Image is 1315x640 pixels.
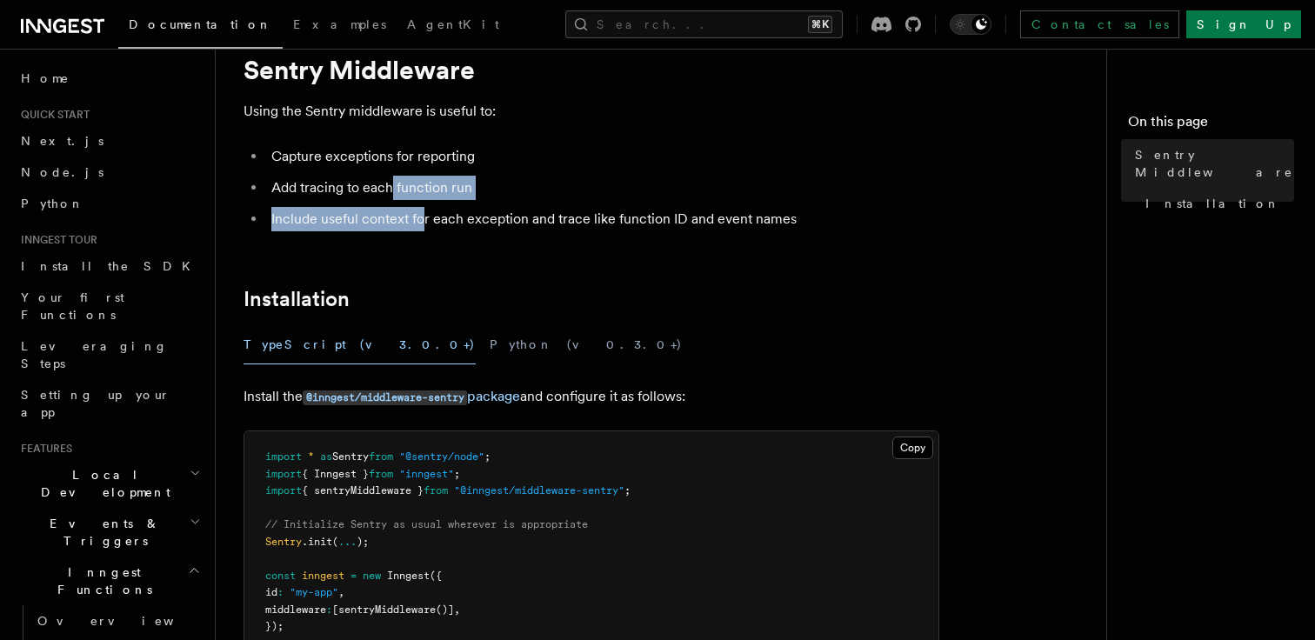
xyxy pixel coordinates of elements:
[1135,146,1294,181] span: Sentry Middleware
[387,570,430,582] span: Inngest
[21,339,168,370] span: Leveraging Steps
[14,250,204,282] a: Install the SDK
[265,518,588,530] span: // Initialize Sentry as usual wherever is appropriate
[338,536,357,548] span: ...
[302,570,344,582] span: inngest
[407,17,499,31] span: AgentKit
[21,388,170,419] span: Setting up your app
[21,259,201,273] span: Install the SDK
[265,570,296,582] span: const
[454,603,460,616] span: ,
[14,282,204,330] a: Your first Functions
[265,603,326,616] span: middleware
[244,325,476,364] button: TypeScript (v3.0.0+)
[338,586,344,598] span: ,
[565,10,843,38] button: Search...⌘K
[302,484,424,497] span: { sentryMiddleware }
[397,5,510,47] a: AgentKit
[303,388,520,404] a: @inngest/middleware-sentrypackage
[266,207,939,231] li: Include useful context for each exception and trace like function ID and event names
[277,586,284,598] span: :
[1145,195,1280,212] span: Installation
[350,570,357,582] span: =
[332,536,338,548] span: (
[338,603,436,616] span: sentryMiddleware
[357,536,369,548] span: );
[14,125,204,157] a: Next.js
[14,63,204,94] a: Home
[293,17,386,31] span: Examples
[244,99,939,123] p: Using the Sentry middleware is useful to:
[484,450,491,463] span: ;
[454,484,624,497] span: "@inngest/middleware-sentry"
[320,450,332,463] span: as
[430,570,442,582] span: ({
[892,437,933,459] button: Copy
[14,157,204,188] a: Node.js
[332,603,338,616] span: [
[244,287,350,311] a: Installation
[399,450,484,463] span: "@sentry/node"
[244,384,939,410] p: Install the and configure it as follows:
[454,468,460,480] span: ;
[265,450,302,463] span: import
[265,620,284,632] span: });
[950,14,991,35] button: Toggle dark mode
[1020,10,1179,38] a: Contact sales
[129,17,272,31] span: Documentation
[624,484,631,497] span: ;
[118,5,283,49] a: Documentation
[21,197,84,210] span: Python
[399,468,454,480] span: "inngest"
[265,536,302,548] span: Sentry
[265,484,302,497] span: import
[326,603,332,616] span: :
[490,325,683,364] button: Python (v0.3.0+)
[436,603,454,616] span: ()]
[1186,10,1301,38] a: Sign Up
[14,108,90,122] span: Quick start
[266,144,939,169] li: Capture exceptions for reporting
[1128,139,1294,188] a: Sentry Middleware
[14,459,204,508] button: Local Development
[14,442,72,456] span: Features
[14,557,204,605] button: Inngest Functions
[302,536,332,548] span: .init
[21,290,124,322] span: Your first Functions
[244,54,939,85] h1: Sentry Middleware
[265,586,277,598] span: id
[14,330,204,379] a: Leveraging Steps
[21,134,103,148] span: Next.js
[14,515,190,550] span: Events & Triggers
[14,508,204,557] button: Events & Triggers
[1138,188,1294,219] a: Installation
[30,605,204,637] a: Overview
[14,233,97,247] span: Inngest tour
[283,5,397,47] a: Examples
[14,563,188,598] span: Inngest Functions
[369,468,393,480] span: from
[14,379,204,428] a: Setting up your app
[21,70,70,87] span: Home
[302,468,369,480] span: { Inngest }
[363,570,381,582] span: new
[303,390,467,405] code: @inngest/middleware-sentry
[21,165,103,179] span: Node.js
[369,450,393,463] span: from
[265,468,302,480] span: import
[37,614,217,628] span: Overview
[1128,111,1294,139] h4: On this page
[808,16,832,33] kbd: ⌘K
[14,466,190,501] span: Local Development
[424,484,448,497] span: from
[14,188,204,219] a: Python
[290,586,338,598] span: "my-app"
[332,450,369,463] span: Sentry
[266,176,939,200] li: Add tracing to each function run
